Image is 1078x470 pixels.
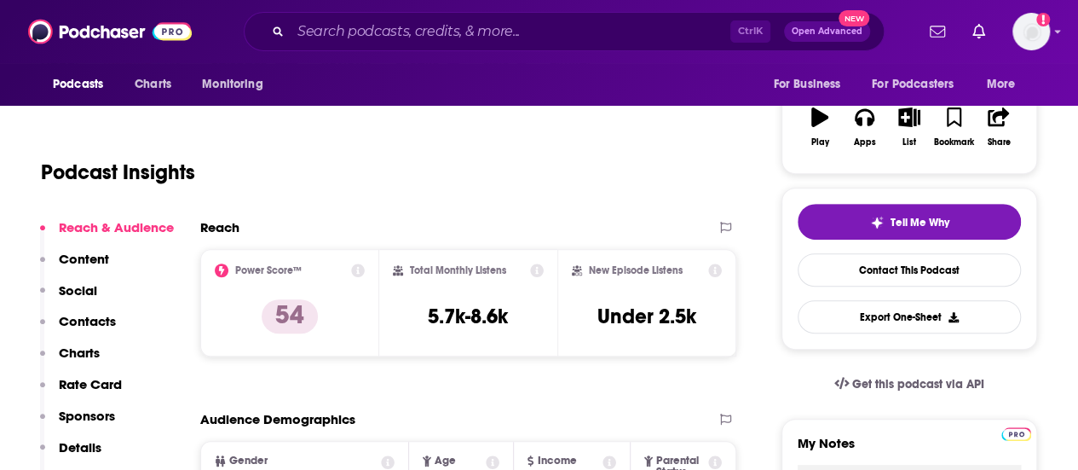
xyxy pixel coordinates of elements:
button: List [887,96,931,158]
img: Podchaser - Follow, Share and Rate Podcasts [28,15,192,48]
span: Ctrl K [730,20,770,43]
p: Details [59,439,101,455]
span: Age [435,455,456,467]
h2: Reach [200,219,239,235]
button: Sponsors [40,408,115,439]
span: Tell Me Why [891,216,949,229]
span: New [839,10,869,26]
button: Share [977,96,1021,158]
img: User Profile [1012,13,1050,50]
span: Income [537,455,576,467]
span: Open Advanced [792,27,862,36]
a: Get this podcast via API [821,363,998,405]
p: Rate Card [59,376,122,392]
span: Gender [229,455,268,467]
span: For Business [773,73,840,96]
h2: Total Monthly Listens [410,264,506,276]
p: Contacts [59,313,116,329]
input: Search podcasts, credits, & more... [291,18,730,45]
a: Show notifications dropdown [923,17,952,46]
p: 54 [262,299,318,334]
div: Apps [854,137,876,148]
button: open menu [190,68,285,101]
span: Charts [135,73,171,96]
p: Content [59,251,109,267]
p: Social [59,282,97,299]
h1: Podcast Insights [41,160,195,185]
button: Apps [842,96,886,158]
span: More [987,73,1016,96]
a: Contact This Podcast [798,253,1021,287]
h2: Audience Demographics [200,411,355,427]
button: Charts [40,345,100,376]
span: Logged in as SimonElement [1012,13,1050,50]
div: Play [811,137,829,148]
div: Share [987,137,1010,148]
button: Play [798,96,842,158]
p: Sponsors [59,408,115,424]
button: open menu [975,68,1037,101]
button: Content [40,251,109,282]
button: Export One-Sheet [798,300,1021,334]
a: Show notifications dropdown [966,17,992,46]
button: open menu [41,68,125,101]
a: Charts [124,68,182,101]
span: Monitoring [202,73,262,96]
button: Contacts [40,313,116,345]
h2: Power Score™ [235,264,302,276]
span: For Podcasters [872,73,954,96]
button: Open AdvancedNew [784,21,870,42]
div: Search podcasts, credits, & more... [244,12,885,51]
svg: Add a profile image [1036,13,1050,26]
span: Get this podcast via API [852,377,984,392]
button: Social [40,282,97,314]
p: Charts [59,345,100,361]
div: Bookmark [934,137,974,148]
button: tell me why sparkleTell Me Why [798,204,1021,240]
button: open menu [861,68,978,101]
h2: New Episode Listens [589,264,683,276]
h3: 5.7k-8.6k [428,304,508,329]
button: Show profile menu [1012,13,1050,50]
label: My Notes [798,435,1021,465]
button: open menu [761,68,862,101]
h3: Under 2.5k [597,304,696,329]
div: List [902,137,916,148]
button: Rate Card [40,376,122,408]
a: Pro website [1001,425,1031,441]
p: Reach & Audience [59,219,174,235]
img: Podchaser Pro [1001,427,1031,441]
button: Bookmark [931,96,976,158]
span: Podcasts [53,73,103,96]
button: Reach & Audience [40,219,174,251]
img: tell me why sparkle [870,216,884,229]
